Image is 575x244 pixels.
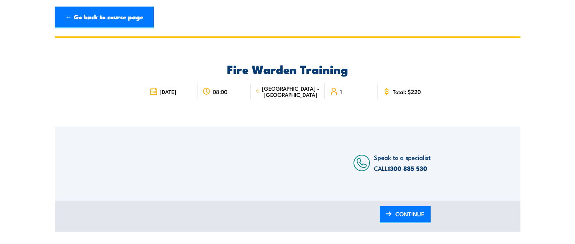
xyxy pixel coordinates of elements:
[262,85,320,98] span: [GEOGRAPHIC_DATA] - [GEOGRAPHIC_DATA]
[380,206,431,223] a: CONTINUE
[340,88,342,95] span: 1
[55,7,154,28] a: ← Go back to course page
[374,153,431,173] span: Speak to a specialist CALL
[395,204,424,224] span: CONTINUE
[388,164,427,173] a: 1300 885 530
[144,64,431,74] h2: Fire Warden Training
[213,88,227,95] span: 08:00
[160,88,176,95] span: [DATE]
[393,88,421,95] span: Total: $220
